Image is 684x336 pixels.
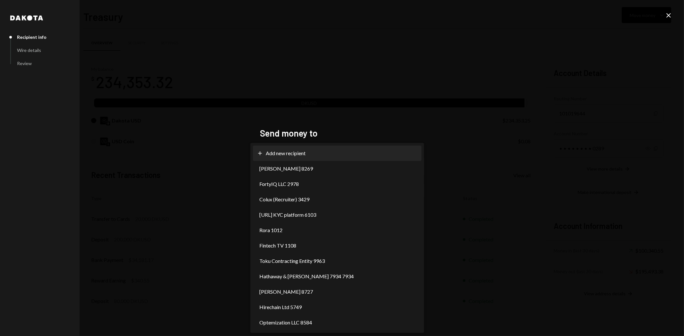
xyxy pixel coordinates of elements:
span: Toku Contracting Entity 9963 [259,257,325,265]
span: FortyIQ LLC 2978 [259,180,299,188]
span: Hathaway & [PERSON_NAME] 7934 7934 [259,273,354,280]
span: Optemization LLC 8584 [259,319,312,326]
span: [PERSON_NAME] 8269 [259,165,313,172]
span: [PERSON_NAME] 8727 [259,288,313,296]
span: Hirechain Ltd 5749 [259,303,302,311]
span: Rora 1012 [259,226,282,234]
div: Recipient info [17,34,47,40]
span: [URL] KYC platform 6103 [259,211,316,219]
div: Review [17,61,32,66]
div: Wire details [17,47,41,53]
h2: Send money to [260,127,424,139]
span: Fintech TV 1108 [259,242,296,249]
span: Add new recipient [266,149,306,157]
span: Colux (Recruiter) 3429 [259,196,309,203]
